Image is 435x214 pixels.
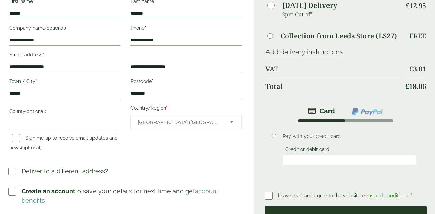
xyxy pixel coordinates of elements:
[281,32,397,39] label: Collection from Leeds Store (LS27)
[409,32,426,40] p: Free
[130,77,241,88] label: Postcode
[9,77,120,88] label: Town / City
[12,134,20,142] input: Sign me up to receive email updates and news(optional)
[22,166,108,176] p: Deliver to a different address?
[406,1,426,10] bdi: 12.95
[283,147,332,154] label: Credit or debit card
[138,115,221,130] span: United Kingdom (UK)
[130,103,241,115] label: Country/Region
[152,79,153,84] abbr: required
[145,25,146,31] abbr: required
[409,64,413,73] span: £
[9,23,120,35] label: Company name
[283,133,417,140] p: Pay with your credit card.
[282,9,400,19] p: 2pm Cut off
[130,115,241,129] span: Country/Region
[351,107,383,116] img: ppcp-gateway.png
[9,50,120,62] label: Street address
[25,109,46,114] span: (optional)
[405,82,409,91] span: £
[410,193,412,198] abbr: required
[265,48,343,56] a: Add delivery instructions
[9,135,118,152] label: Sign me up to receive email updates and news
[45,25,66,31] span: (optional)
[22,188,219,204] a: account benefits
[360,193,408,198] a: terms and conditions
[21,145,42,150] span: (optional)
[409,64,426,73] bdi: 3.01
[405,82,426,91] bdi: 18.06
[265,78,400,95] th: Total
[265,61,400,77] th: VAT
[22,188,75,195] strong: Create an account
[35,79,37,84] abbr: required
[282,2,337,9] label: [DATE] Delivery
[42,52,44,57] abbr: required
[130,23,241,35] label: Phone
[406,1,409,10] span: £
[22,187,243,205] p: to save your details for next time and get
[278,193,409,198] span: I have read and agree to the website
[166,105,168,111] abbr: required
[285,157,414,163] iframe: Secure card payment input frame
[9,107,120,118] label: County
[308,107,335,115] img: stripe.png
